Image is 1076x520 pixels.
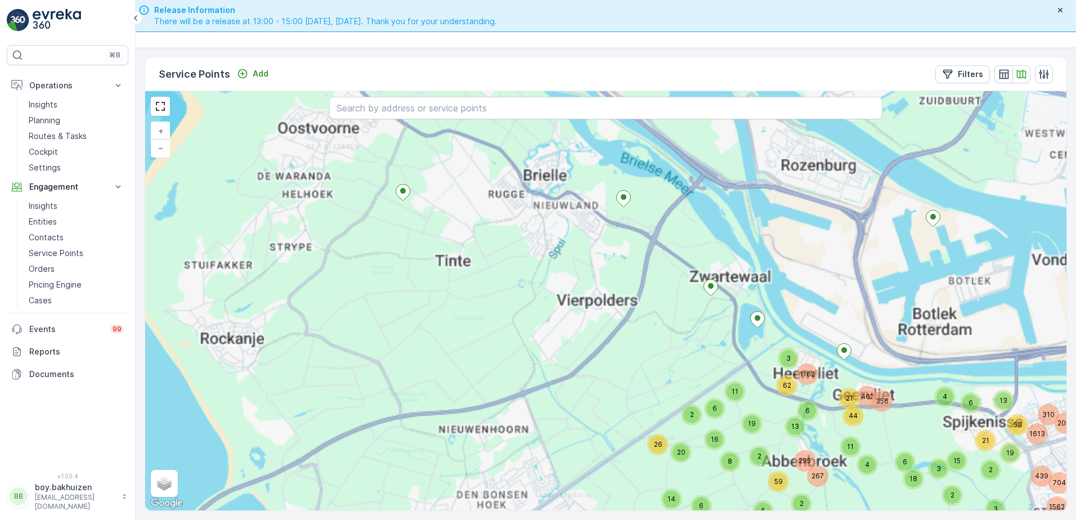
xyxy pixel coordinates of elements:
div: BB [10,487,28,505]
a: Routes & Tasks [24,128,128,144]
div: 14 [663,491,680,508]
div: 2 [683,406,700,423]
p: Cases [29,295,52,306]
p: Service Points [29,248,83,259]
div: 21 [977,432,994,449]
p: Filters [958,69,983,80]
div: 2 [944,487,951,494]
a: Orders [24,261,128,277]
div: 3 [930,460,947,477]
div: 6 [706,400,723,417]
div: 1613 [1029,425,1035,432]
a: Insights [24,198,128,214]
div: 6 [799,402,816,419]
div: 2 [982,461,999,478]
a: Cockpit [24,144,128,160]
div: 3 [987,501,994,508]
span: Release Information [154,5,497,16]
span: v 1.50.4 [7,473,128,479]
p: Add [253,68,268,79]
div: 439 [1033,468,1050,485]
div: 11 [842,438,849,445]
p: Insights [29,99,57,110]
a: Documents [7,363,128,385]
div: 1162 [799,366,815,383]
div: 6 [706,400,713,407]
div: 19 [743,415,760,432]
img: logo_light-DOdMpM7g.png [33,9,81,32]
p: Contacts [29,232,64,243]
div: 26 [649,436,656,443]
a: View Fullscreen [152,98,169,115]
div: 2 [751,448,768,465]
div: 21 [977,432,984,439]
div: 16 [706,431,723,448]
a: Entities [24,214,128,230]
a: Planning [24,113,128,128]
p: Planning [29,115,60,126]
div: 6 [693,497,700,504]
a: Cases [24,293,128,308]
div: 2051 [1057,415,1064,422]
div: 462 [859,388,866,395]
button: Engagement [7,176,128,198]
span: + [158,126,163,136]
div: 2 [793,495,800,502]
div: 59 [770,473,787,490]
div: 439 [1033,468,1040,474]
div: 2 [793,495,810,512]
span: There will be a release at 13:00 - 15:00 [DATE], [DATE]. Thank you for your understanding. [154,16,497,27]
p: Cockpit [29,146,58,158]
div: 2 [683,406,690,413]
div: 2 [751,448,757,455]
div: 267 [809,468,826,485]
a: Insights [24,97,128,113]
div: 6 [962,395,979,411]
div: 3 [987,501,1004,518]
div: 5 [755,503,772,519]
div: 19 [1002,445,1019,461]
div: 310 [1040,406,1047,413]
img: logo [7,9,29,32]
a: Layers [152,471,177,496]
div: 19 [1002,445,1008,451]
p: Reports [29,346,124,357]
button: Filters [935,65,990,83]
div: 62 [778,377,795,394]
div: 13 [787,418,793,425]
div: 62 [778,377,785,384]
div: 20 [672,444,689,461]
a: Pricing Engine [24,277,128,293]
a: Contacts [24,230,128,245]
div: 310 [1040,406,1057,423]
div: 1562 [1048,499,1055,505]
div: 20 [672,444,679,451]
div: 6 [693,497,710,514]
p: ⌘B [109,51,120,60]
div: 13 [995,392,1012,409]
div: 1613 [1029,425,1046,442]
a: Zoom In [152,123,169,140]
div: 8 [721,453,738,470]
div: 4 [936,388,953,405]
a: Reports [7,340,128,363]
button: Add [232,67,273,80]
p: Documents [29,369,124,380]
div: 462 [859,388,876,405]
div: 295 [796,452,813,469]
div: 11 [842,438,859,455]
div: 295 [796,452,803,459]
div: 44 [845,407,862,424]
div: 3 [780,350,787,357]
div: 2051 [1057,415,1074,432]
div: 5 [755,503,761,509]
div: 1162 [799,366,805,373]
p: Insights [29,200,57,212]
div: 2 [982,461,989,468]
div: 8 [721,453,728,460]
div: 11 [727,383,743,400]
div: 6 [799,402,806,409]
div: 6 [962,395,969,401]
div: 21 [841,390,858,407]
div: 2 [944,487,961,504]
